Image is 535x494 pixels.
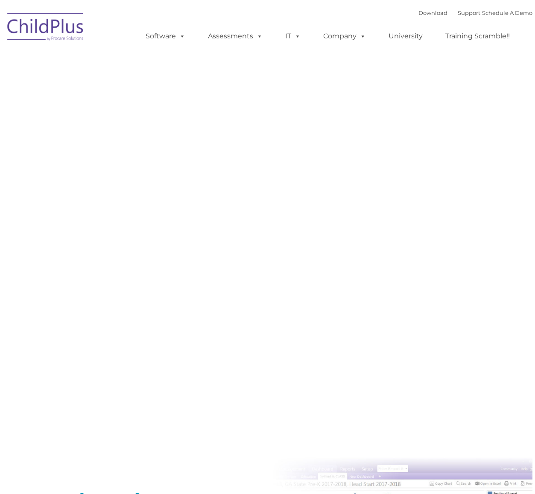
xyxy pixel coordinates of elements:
[315,28,374,45] a: Company
[418,9,447,16] a: Download
[277,28,309,45] a: IT
[3,7,88,49] img: ChildPlus by Procare Solutions
[418,9,532,16] font: |
[199,28,271,45] a: Assessments
[458,9,480,16] a: Support
[380,28,431,45] a: University
[137,28,194,45] a: Software
[482,9,532,16] a: Schedule A Demo
[437,28,518,45] a: Training Scramble!!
